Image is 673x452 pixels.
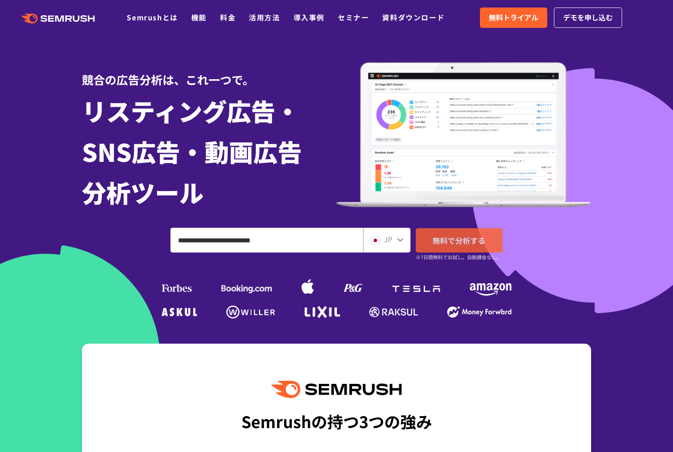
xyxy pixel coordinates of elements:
span: JP [384,234,392,245]
img: Semrush [271,381,402,398]
a: 活用方法 [249,12,280,23]
div: 競合の広告分析は、これ一つで。 [82,57,336,88]
span: 無料で分析する [433,235,485,246]
a: 料金 [220,12,236,23]
h1: リスティング広告・ SNS広告・動画広告 分析ツール [82,90,336,212]
div: Semrushの持つ3つの強み [241,405,432,437]
a: 機能 [191,12,207,23]
a: セミナー [338,12,369,23]
a: デモを申し込む [554,8,622,28]
a: 無料で分析する [416,228,503,253]
a: 無料トライアル [480,8,547,28]
input: ドメイン、キーワードまたはURLを入力してください [171,228,363,252]
span: 無料トライアル [489,12,538,23]
span: デモを申し込む [563,12,613,23]
a: 導入事例 [294,12,325,23]
small: ※7日間無料でお試し。自動課金なし。 [416,253,501,261]
a: 資料ダウンロード [382,12,445,23]
a: Semrushとは [127,12,178,23]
